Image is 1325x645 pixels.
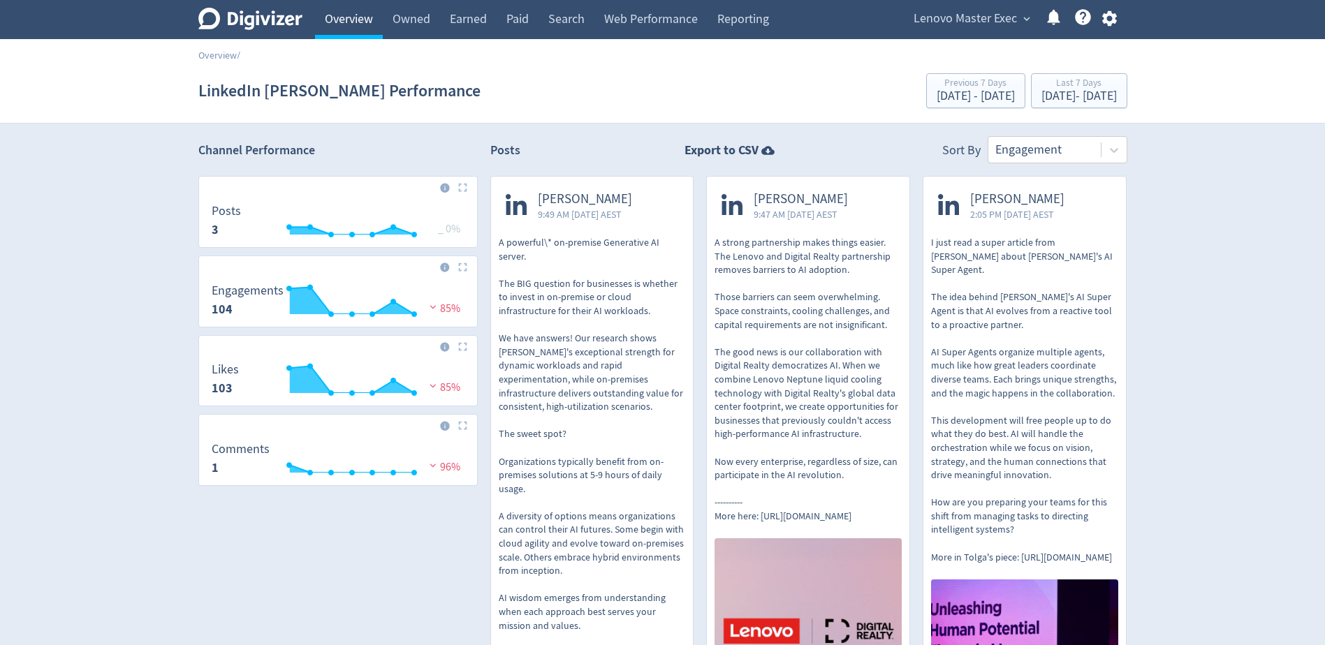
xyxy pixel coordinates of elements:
img: Placeholder [458,421,467,430]
strong: 103 [212,380,233,396]
h2: Channel Performance [198,142,478,159]
span: [PERSON_NAME] [970,191,1064,207]
strong: 104 [212,301,233,318]
span: Lenovo Master Exec [914,8,1017,30]
span: 96% [426,460,460,474]
div: [DATE] - [DATE] [1041,90,1117,103]
dt: Likes [212,362,239,378]
img: Placeholder [458,183,467,192]
p: A strong partnership makes things easier. The Lenovo and Digital Realty partnership removes barri... [715,236,902,523]
strong: Export to CSV [685,142,759,159]
p: I just read a super article from [PERSON_NAME] about [PERSON_NAME]'s AI Super Agent. The idea beh... [931,236,1118,564]
svg: Engagements 104 [205,284,471,321]
span: _ 0% [438,222,460,236]
button: Lenovo Master Exec [909,8,1034,30]
span: 9:49 AM [DATE] AEST [538,207,632,221]
a: Overview [198,49,237,61]
h1: LinkedIn [PERSON_NAME] Performance [198,68,481,113]
span: 2:05 PM [DATE] AEST [970,207,1064,221]
strong: 3 [212,221,219,238]
svg: Comments 1 [205,443,471,480]
img: Placeholder [458,342,467,351]
strong: 1 [212,459,219,476]
span: expand_more [1020,13,1033,25]
dt: Comments [212,441,270,457]
dt: Engagements [212,283,284,299]
svg: Posts 3 [205,205,471,242]
span: [PERSON_NAME] [538,191,632,207]
span: [PERSON_NAME] [754,191,848,207]
span: 85% [426,380,460,394]
h2: Posts [490,142,520,163]
div: Sort By [942,142,981,163]
button: Previous 7 Days[DATE] - [DATE] [926,73,1025,108]
span: 85% [426,302,460,316]
img: negative-performance.svg [426,302,440,312]
img: negative-performance.svg [426,380,440,391]
svg: Likes 103 [205,363,471,400]
div: Previous 7 Days [937,78,1015,90]
button: Last 7 Days[DATE]- [DATE] [1031,73,1127,108]
span: 9:47 AM [DATE] AEST [754,207,848,221]
img: Placeholder [458,262,467,272]
dt: Posts [212,203,241,219]
img: negative-performance.svg [426,460,440,470]
div: Last 7 Days [1041,78,1117,90]
div: [DATE] - [DATE] [937,90,1015,103]
span: / [237,49,240,61]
